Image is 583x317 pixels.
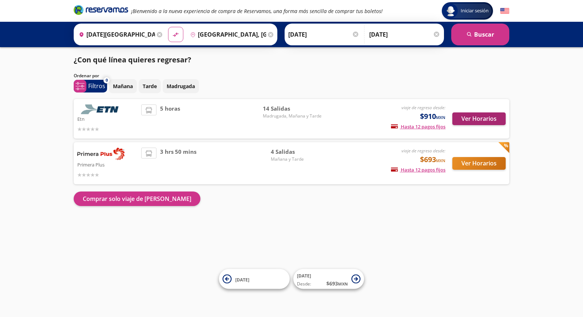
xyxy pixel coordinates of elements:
img: Primera Plus [77,148,125,160]
p: Madrugada [167,82,195,90]
button: Tarde [139,79,161,93]
span: Iniciar sesión [458,7,492,15]
span: [DATE] [297,273,311,279]
span: $910 [420,111,445,122]
p: Mañana [113,82,133,90]
p: Primera Plus [77,160,138,169]
input: Opcional [369,25,440,44]
p: Filtros [88,82,105,90]
button: Ver Horarios [452,112,506,125]
button: Ver Horarios [452,157,506,170]
span: 4 Salidas [271,148,322,156]
button: [DATE]Desde:$693MXN [293,269,364,289]
span: 5 horas [160,104,180,133]
p: Etn [77,114,138,123]
button: Comprar solo viaje de [PERSON_NAME] [74,192,200,206]
p: Ordenar por [74,73,99,79]
span: Hasta 12 pagos fijos [391,123,445,130]
span: 3 hrs 50 mins [160,148,196,179]
span: 14 Salidas [263,104,322,113]
button: Mañana [109,79,137,93]
input: Elegir Fecha [288,25,359,44]
button: [DATE] [219,269,290,289]
em: ¡Bienvenido a la nueva experiencia de compra de Reservamos, una forma más sencilla de comprar tus... [131,8,383,15]
i: Brand Logo [74,4,128,15]
p: Tarde [143,82,157,90]
small: MXN [436,115,445,120]
span: Mañana y Tarde [271,156,322,162]
span: 0 [106,77,108,83]
p: ¿Con qué línea quieres regresar? [74,54,191,65]
span: $693 [420,154,445,165]
a: Brand Logo [74,4,128,17]
small: MXN [338,281,348,287]
input: Buscar Origen [76,25,155,44]
input: Buscar Destino [187,25,266,44]
button: Madrugada [163,79,199,93]
span: Hasta 12 pagos fijos [391,166,445,173]
small: MXN [436,158,445,163]
em: viaje de regreso desde: [401,148,445,154]
em: viaje de regreso desde: [401,104,445,111]
span: Madrugada, Mañana y Tarde [263,113,322,119]
span: Desde: [297,281,311,287]
button: English [500,7,509,16]
img: Etn [77,104,125,114]
span: $ 693 [326,280,348,287]
button: 0Filtros [74,80,107,92]
span: [DATE] [235,276,249,283]
button: Buscar [451,24,509,45]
